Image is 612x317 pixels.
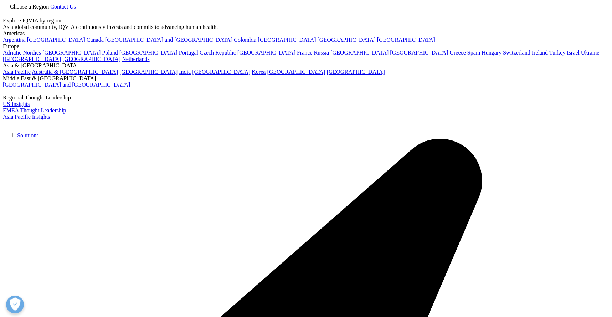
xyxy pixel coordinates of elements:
[3,37,26,43] a: Argentina
[3,50,21,56] a: Adriatic
[258,37,316,43] a: [GEOGRAPHIC_DATA]
[42,50,101,56] a: [GEOGRAPHIC_DATA]
[3,43,609,50] div: Europe
[179,69,191,75] a: India
[503,50,530,56] a: Switzerland
[314,50,329,56] a: Russia
[27,37,85,43] a: [GEOGRAPHIC_DATA]
[3,82,130,88] a: [GEOGRAPHIC_DATA] and [GEOGRAPHIC_DATA]
[119,69,178,75] a: [GEOGRAPHIC_DATA]
[119,50,178,56] a: [GEOGRAPHIC_DATA]
[327,69,385,75] a: [GEOGRAPHIC_DATA]
[297,50,313,56] a: France
[3,301,30,307] a: US Insights
[122,56,149,62] a: Netherlands
[267,69,325,75] a: [GEOGRAPHIC_DATA]
[102,50,118,56] a: Poland
[3,17,609,24] div: Explore IQVIA by region
[252,69,266,75] a: Korea
[3,88,368,293] img: 2093_analyzing-data-using-big-screen-display-and-laptop.png
[50,4,76,10] a: Contact Us
[6,296,24,313] button: Open Preferences
[390,50,448,56] a: [GEOGRAPHIC_DATA]
[3,75,609,82] div: Middle East & [GEOGRAPHIC_DATA]
[10,4,49,10] span: Choose a Region
[467,50,480,56] a: Spain
[3,30,609,37] div: Americas
[87,37,104,43] a: Canada
[567,50,580,56] a: Israel
[581,50,600,56] a: Ukraine
[3,295,609,301] div: Regional Thought Leadership
[3,308,66,314] a: EMEA Thought Leadership
[200,50,236,56] a: Czech Republic
[532,50,548,56] a: Ireland
[3,24,609,30] div: As a global community, IQVIA continuously invests and commits to advancing human health.
[3,62,609,69] div: Asia & [GEOGRAPHIC_DATA]
[237,50,295,56] a: [GEOGRAPHIC_DATA]
[318,37,376,43] a: [GEOGRAPHIC_DATA]
[32,69,118,75] a: Australia & [GEOGRAPHIC_DATA]
[549,50,566,56] a: Turkey
[62,56,120,62] a: [GEOGRAPHIC_DATA]
[179,50,198,56] a: Portugal
[330,50,389,56] a: [GEOGRAPHIC_DATA]
[377,37,435,43] a: [GEOGRAPHIC_DATA]
[482,50,502,56] a: Hungary
[3,69,31,75] a: Asia Pacific
[3,56,61,62] a: [GEOGRAPHIC_DATA]
[105,37,232,43] a: [GEOGRAPHIC_DATA] and [GEOGRAPHIC_DATA]
[234,37,256,43] a: Colombia
[449,50,466,56] a: Greece
[23,50,41,56] a: Nordics
[192,69,250,75] a: [GEOGRAPHIC_DATA]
